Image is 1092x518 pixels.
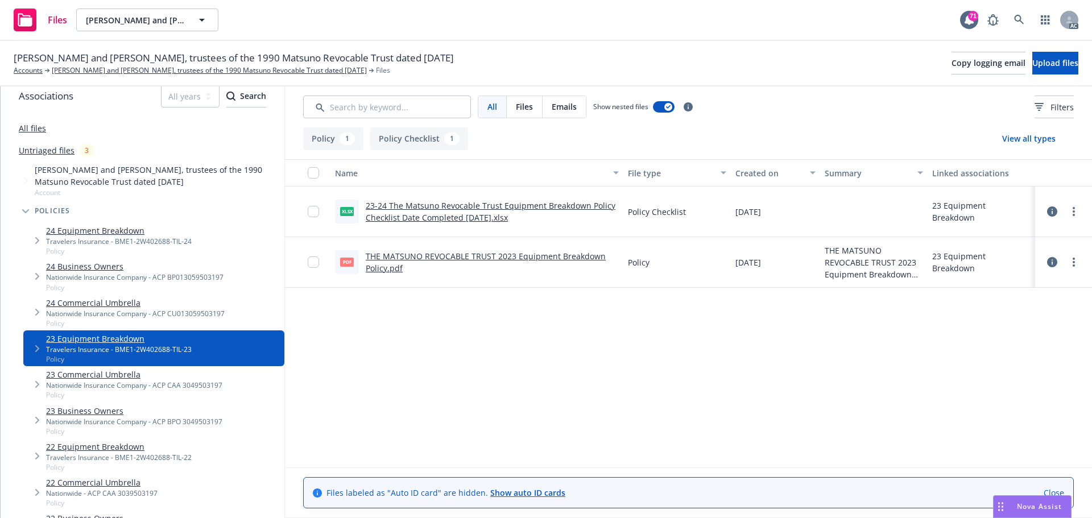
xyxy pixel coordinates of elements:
[303,96,471,118] input: Search by keyword...
[825,245,923,280] span: THE MATSUNO REVOCABLE TRUST 2023 Equipment Breakdown Policy
[46,333,192,345] a: 23 Equipment Breakdown
[735,167,803,179] div: Created on
[628,206,686,218] span: Policy Checklist
[735,256,761,268] span: [DATE]
[46,225,192,237] a: 24 Equipment Breakdown
[1044,487,1064,499] a: Close
[490,487,565,498] a: Show auto ID cards
[340,207,354,216] span: xlsx
[366,200,615,223] a: 23-24 The Matsuno Revocable Trust Equipment Breakdown Policy Checklist Date Completed [DATE].xlsx
[487,101,497,113] span: All
[46,318,225,328] span: Policy
[19,144,75,156] a: Untriaged files
[628,256,650,268] span: Policy
[19,89,73,103] span: Associations
[825,167,911,179] div: Summary
[735,206,761,218] span: [DATE]
[623,159,731,187] button: File type
[330,159,623,187] button: Name
[1032,57,1078,68] span: Upload files
[993,495,1072,518] button: Nova Assist
[516,101,533,113] span: Files
[335,167,606,179] div: Name
[48,15,67,24] span: Files
[14,51,454,65] span: [PERSON_NAME] and [PERSON_NAME], trustees of the 1990 Matsuno Revocable Trust dated [DATE]
[19,123,46,134] a: All files
[994,496,1008,517] div: Drag to move
[308,167,319,179] input: Select all
[308,256,319,268] input: Toggle Row Selected
[1017,502,1062,511] span: Nova Assist
[14,65,43,76] a: Accounts
[9,4,72,36] a: Files
[593,102,648,111] span: Show nested files
[46,272,224,282] div: Nationwide Insurance Company - ACP BP013059503197
[52,65,367,76] a: [PERSON_NAME] and [PERSON_NAME], trustees of the 1990 Matsuno Revocable Trust dated [DATE]
[1035,96,1074,118] button: Filters
[226,85,266,107] button: SearchSearch
[35,164,280,188] span: [PERSON_NAME] and [PERSON_NAME], trustees of the 1990 Matsuno Revocable Trust dated [DATE]
[366,251,606,273] a: THE MATSUNO REVOCABLE TRUST 2023 Equipment Breakdown Policy.pdf
[628,167,714,179] div: File type
[376,65,390,76] span: Files
[1050,101,1074,113] span: Filters
[226,85,266,107] div: Search
[928,159,1035,187] button: Linked associations
[46,309,225,318] div: Nationwide Insurance Company - ACP CU013059503197
[952,52,1025,74] button: Copy logging email
[46,354,192,364] span: Policy
[35,188,280,197] span: Account
[46,345,192,354] div: Travelers Insurance - BME1-2W402688-TIL-23
[340,132,355,145] div: 1
[982,9,1004,31] a: Report a Bug
[1008,9,1031,31] a: Search
[340,258,354,266] span: pdf
[932,200,1031,223] div: 23 Equipment Breakdown
[35,208,71,214] span: Policies
[46,260,224,272] a: 24 Business Owners
[46,283,224,292] span: Policy
[308,206,319,217] input: Toggle Row Selected
[79,144,94,157] div: 3
[820,159,928,187] button: Summary
[968,10,978,20] div: 71
[1067,255,1081,269] a: more
[1035,101,1074,113] span: Filters
[932,167,1031,179] div: Linked associations
[1034,9,1057,31] a: Switch app
[1067,205,1081,218] a: more
[984,127,1074,150] button: View all types
[226,92,235,101] svg: Search
[326,487,565,499] span: Files labeled as "Auto ID card" are hidden.
[1032,52,1078,74] button: Upload files
[46,246,192,256] span: Policy
[303,127,363,150] button: Policy
[76,9,218,31] button: [PERSON_NAME] and [PERSON_NAME], trustees of the 1990 Matsuno Revocable Trust dated [DATE]
[86,14,184,26] span: [PERSON_NAME] and [PERSON_NAME], trustees of the 1990 Matsuno Revocable Trust dated [DATE]
[370,127,468,150] button: Policy Checklist
[46,297,225,309] a: 24 Commercial Umbrella
[444,132,460,145] div: 1
[46,237,192,246] div: Travelers Insurance - BME1-2W402688-TIL-24
[952,57,1025,68] span: Copy logging email
[731,159,820,187] button: Created on
[932,250,1031,274] div: 23 Equipment Breakdown
[552,101,577,113] span: Emails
